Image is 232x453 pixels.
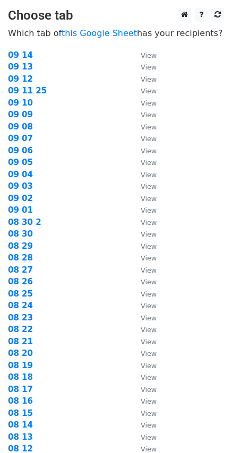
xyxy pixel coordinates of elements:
a: 09 05 [8,158,33,167]
small: View [141,182,157,190]
strong: 08 18 [8,372,33,382]
a: View [130,181,157,191]
a: 09 03 [8,181,33,191]
a: View [130,110,157,119]
a: 08 30 2 [8,217,41,227]
small: View [141,63,157,71]
small: View [141,99,157,107]
small: View [141,290,157,298]
small: View [141,147,157,155]
a: 08 15 [8,408,33,418]
a: View [130,420,157,430]
a: 09 01 [8,205,33,215]
a: View [130,170,157,179]
a: View [130,205,157,215]
a: View [130,229,157,239]
a: View [130,385,157,394]
a: View [130,241,157,251]
small: View [141,266,157,274]
strong: 09 11 25 [8,86,47,95]
small: View [141,159,157,167]
a: 09 10 [8,98,33,108]
strong: 08 13 [8,432,33,442]
a: 09 14 [8,50,33,60]
small: View [141,75,157,83]
a: View [130,372,157,382]
small: View [141,111,157,119]
small: View [141,171,157,179]
small: View [141,230,157,238]
strong: 09 02 [8,194,33,203]
a: View [130,253,157,263]
a: View [130,122,157,132]
a: 08 21 [8,337,33,346]
a: View [130,194,157,203]
a: 09 08 [8,122,33,132]
a: View [130,277,157,286]
a: 09 04 [8,170,33,179]
small: View [141,219,157,227]
strong: 09 09 [8,110,33,119]
small: View [141,206,157,214]
a: View [130,301,157,310]
a: View [130,432,157,442]
a: 08 23 [8,313,33,323]
a: View [130,158,157,167]
a: View [130,396,157,406]
small: View [141,397,157,405]
a: View [130,98,157,108]
small: View [141,278,157,286]
small: View [141,51,157,59]
a: View [130,361,157,370]
strong: 08 29 [8,241,33,251]
small: View [141,302,157,310]
small: View [141,326,157,334]
a: 08 14 [8,420,33,430]
a: View [130,265,157,275]
a: 08 26 [8,277,33,286]
a: View [130,217,157,227]
a: 08 24 [8,301,33,310]
small: View [141,242,157,250]
small: View [141,410,157,417]
a: 08 16 [8,396,33,406]
a: View [130,325,157,334]
small: View [141,350,157,358]
a: 08 22 [8,325,33,334]
strong: 09 06 [8,146,33,155]
a: View [130,146,157,155]
h3: Choose tab [8,8,224,23]
a: View [130,50,157,60]
small: View [141,314,157,322]
small: View [141,362,157,370]
a: 08 19 [8,361,33,370]
a: 08 27 [8,265,33,275]
small: View [141,433,157,441]
small: View [141,445,157,453]
a: View [130,134,157,143]
a: View [130,313,157,323]
a: View [130,86,157,95]
a: 08 17 [8,385,33,394]
a: 08 30 [8,229,33,239]
a: View [130,74,157,84]
small: View [141,123,157,131]
a: 08 25 [8,289,33,299]
a: 08 20 [8,349,33,358]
